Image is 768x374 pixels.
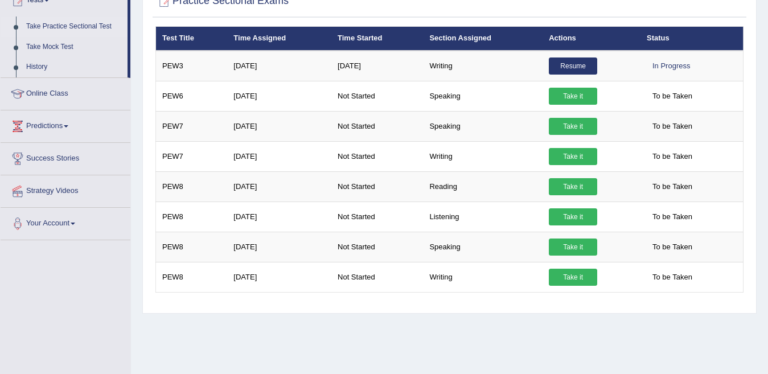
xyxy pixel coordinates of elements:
[423,81,543,111] td: Speaking
[331,81,423,111] td: Not Started
[227,51,331,81] td: [DATE]
[647,88,698,105] span: To be Taken
[156,111,228,141] td: PEW7
[156,171,228,202] td: PEW8
[549,118,597,135] a: Take it
[647,178,698,195] span: To be Taken
[549,148,597,165] a: Take it
[331,262,423,292] td: Not Started
[543,27,640,51] th: Actions
[21,17,128,37] a: Take Practice Sectional Test
[423,232,543,262] td: Speaking
[549,88,597,105] a: Take it
[647,148,698,165] span: To be Taken
[227,171,331,202] td: [DATE]
[423,171,543,202] td: Reading
[331,51,423,81] td: [DATE]
[647,208,698,225] span: To be Taken
[331,232,423,262] td: Not Started
[331,202,423,232] td: Not Started
[156,262,228,292] td: PEW8
[331,111,423,141] td: Not Started
[331,27,423,51] th: Time Started
[423,141,543,171] td: Writing
[227,232,331,262] td: [DATE]
[156,27,228,51] th: Test Title
[21,37,128,57] a: Take Mock Test
[21,57,128,77] a: History
[156,141,228,171] td: PEW7
[640,27,744,51] th: Status
[227,141,331,171] td: [DATE]
[1,208,130,236] a: Your Account
[1,143,130,171] a: Success Stories
[647,239,698,256] span: To be Taken
[156,232,228,262] td: PEW8
[156,81,228,111] td: PEW6
[1,175,130,204] a: Strategy Videos
[423,111,543,141] td: Speaking
[1,110,130,139] a: Predictions
[549,178,597,195] a: Take it
[549,57,597,75] a: Resume
[647,57,696,75] div: In Progress
[331,171,423,202] td: Not Started
[549,208,597,225] a: Take it
[1,78,130,106] a: Online Class
[647,118,698,135] span: To be Taken
[227,81,331,111] td: [DATE]
[423,262,543,292] td: Writing
[227,262,331,292] td: [DATE]
[227,111,331,141] td: [DATE]
[156,202,228,232] td: PEW8
[423,27,543,51] th: Section Assigned
[156,51,228,81] td: PEW3
[549,269,597,286] a: Take it
[423,202,543,232] td: Listening
[331,141,423,171] td: Not Started
[227,27,331,51] th: Time Assigned
[549,239,597,256] a: Take it
[647,269,698,286] span: To be Taken
[227,202,331,232] td: [DATE]
[423,51,543,81] td: Writing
